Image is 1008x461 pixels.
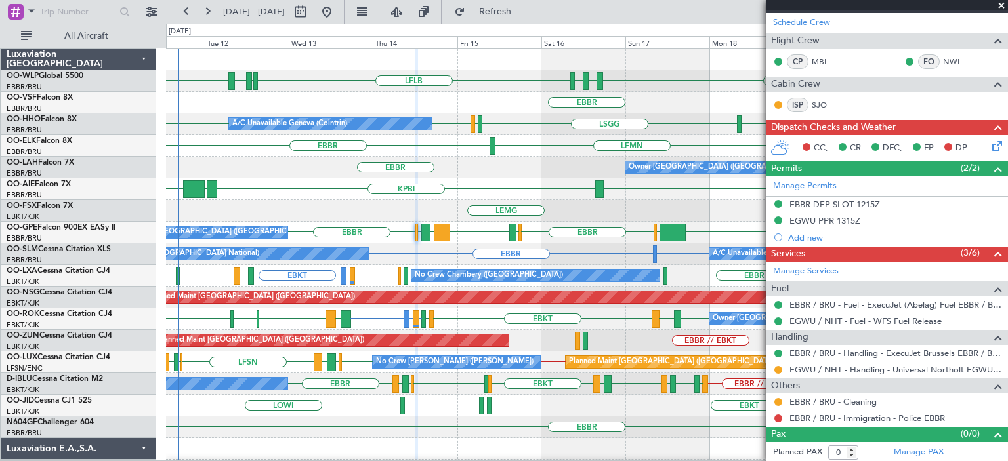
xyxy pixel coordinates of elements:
button: All Aircraft [14,26,142,47]
span: OO-SLM [7,245,38,253]
input: Trip Number [40,2,115,22]
a: Schedule Crew [773,16,830,30]
div: Mon 18 [709,36,793,48]
span: OO-ELK [7,137,36,145]
a: OO-LAHFalcon 7X [7,159,74,167]
div: No Crew [PERSON_NAME] ([PERSON_NAME]) [376,352,534,372]
a: OO-WLPGlobal 5500 [7,72,83,80]
div: Thu 14 [373,36,457,48]
a: EBKT/KJK [7,407,39,416]
span: CC, [814,142,828,155]
a: EBKT/KJK [7,320,39,330]
a: EBBR/BRU [7,190,42,200]
span: [DATE] - [DATE] [223,6,285,18]
div: Planned Maint [GEOGRAPHIC_DATA] ([GEOGRAPHIC_DATA]) [148,287,355,307]
a: EBBR / BRU - Fuel - ExecuJet (Abelag) Fuel EBBR / BRU [789,299,1001,310]
span: Permits [771,161,802,176]
a: EBBR/BRU [7,125,42,135]
span: CR [850,142,861,155]
a: EBKT/KJK [7,277,39,287]
a: OO-JIDCessna CJ1 525 [7,397,92,405]
a: EBBR / BRU - Handling - ExecuJet Brussels EBBR / BRU [789,348,1001,359]
div: Fri 15 [457,36,541,48]
a: EGWU / NHT - Fuel - WFS Fuel Release [789,315,942,327]
a: Manage PAX [894,446,944,459]
a: EBKT/KJK [7,385,39,395]
span: (2/2) [961,161,980,175]
span: (3/6) [961,246,980,260]
span: N604GF [7,418,37,426]
span: Dispatch Checks and Weather [771,120,896,135]
a: EGWU / NHT - Handling - Universal Northolt EGWU / NHT [789,364,1001,375]
span: OO-LXA [7,267,37,275]
span: OO-LAH [7,159,38,167]
div: Wed 13 [289,36,373,48]
span: OO-AIE [7,180,35,188]
span: Flight Crew [771,33,820,49]
span: OO-HHO [7,115,41,123]
div: Sun 17 [625,36,709,48]
a: MBI [812,56,841,68]
a: OO-LXACessna Citation CJ4 [7,267,110,275]
a: NWI [943,56,973,68]
a: SJO [812,99,841,111]
a: EBBR / BRU - Immigration - Police EBBR [789,412,945,424]
a: OO-GPEFalcon 900EX EASy II [7,224,115,231]
span: Refresh [468,7,523,16]
a: OO-ROKCessna Citation CJ4 [7,310,112,318]
span: Cabin Crew [771,77,820,92]
span: OO-FSX [7,202,37,210]
a: OO-LUXCessna Citation CJ4 [7,353,110,361]
a: Manage Services [773,265,839,278]
div: Sat 16 [541,36,625,48]
a: EBBR/BRU [7,147,42,157]
div: CP [787,54,808,69]
a: OO-NSGCessna Citation CJ4 [7,289,112,296]
a: EBBR / BRU - Cleaning [789,396,877,407]
a: EBKT/KJK [7,212,39,222]
span: OO-ROK [7,310,39,318]
a: EBBR/BRU [7,255,42,265]
a: EBKT/KJK [7,298,39,308]
span: D-IBLU [7,375,32,383]
div: Owner [GEOGRAPHIC_DATA] ([GEOGRAPHIC_DATA] National) [629,157,841,177]
div: Owner [GEOGRAPHIC_DATA]-[GEOGRAPHIC_DATA] [713,309,890,329]
div: A/C Unavailable [GEOGRAPHIC_DATA] ([GEOGRAPHIC_DATA] National) [713,244,957,264]
span: OO-JID [7,397,34,405]
a: EBBR/BRU [7,169,42,178]
div: EBBR DEP SLOT 1215Z [789,199,880,210]
div: EGWU PPR 1315Z [789,215,860,226]
span: OO-LUX [7,353,37,361]
span: Fuel [771,281,789,296]
a: EBBR/BRU [7,233,42,243]
a: EBBR/BRU [7,82,42,92]
div: [DATE] [169,26,191,37]
button: Refresh [448,1,527,22]
a: OO-HHOFalcon 8X [7,115,77,123]
div: Add new [788,232,1001,243]
span: Services [771,247,805,262]
div: Unplanned Maint [GEOGRAPHIC_DATA] ([GEOGRAPHIC_DATA]) [148,331,364,350]
span: FP [924,142,934,155]
a: D-IBLUCessna Citation M2 [7,375,103,383]
div: Tue 12 [205,36,289,48]
div: Planned Maint [GEOGRAPHIC_DATA] ([GEOGRAPHIC_DATA]) [569,352,776,372]
span: OO-GPE [7,224,37,231]
span: DP [955,142,967,155]
a: Manage Permits [773,180,837,193]
a: OO-ELKFalcon 8X [7,137,72,145]
span: Others [771,378,800,393]
span: OO-WLP [7,72,39,80]
a: OO-SLMCessna Citation XLS [7,245,111,253]
a: EBBR/BRU [7,428,42,438]
a: EBKT/KJK [7,342,39,351]
div: No Crew Chambery ([GEOGRAPHIC_DATA]) [415,266,563,285]
a: OO-ZUNCessna Citation CJ4 [7,332,112,340]
a: OO-AIEFalcon 7X [7,180,71,188]
a: EBBR/BRU [7,104,42,113]
span: Handling [771,330,808,345]
div: No Crew [GEOGRAPHIC_DATA] ([GEOGRAPHIC_DATA] National) [124,222,344,242]
label: Planned PAX [773,446,822,459]
a: OO-VSFFalcon 8X [7,94,73,102]
div: ISP [787,98,808,112]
